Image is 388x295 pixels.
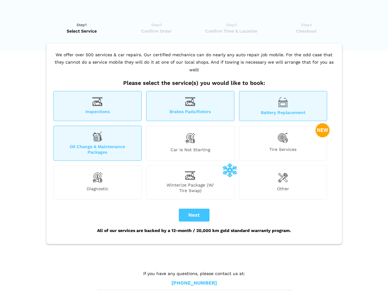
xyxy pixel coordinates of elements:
img: new-badge-2-48.png [315,123,330,138]
span: Brakes Pads/Rotors [147,109,234,115]
button: Next [179,209,210,222]
a: Step2 [121,22,192,34]
img: winterize-icon_1.png [222,163,237,177]
span: Inspections [54,109,141,115]
div: All of our services are backed by a 12-month / 20,000 km gold standard warranty program. [52,222,336,239]
span: Checkout [271,28,342,34]
h2: Please select the service(s) you would like to book: [52,80,336,86]
p: We offer over 500 services & car repairs. Our certified mechanics can do nearly any auto repair j... [52,51,336,80]
span: Confirm Order [121,28,192,34]
a: [PHONE_NUMBER] [171,280,217,286]
span: Tire Services [239,147,327,155]
span: Battery Replacement [239,110,327,115]
a: Step3 [196,22,267,34]
span: Diagnostic [54,186,141,193]
a: Step4 [271,22,342,34]
span: Oil Change & Maintenance Packages [54,144,141,155]
a: Step1 [46,22,117,34]
span: Car is not starting [147,147,234,155]
span: Select Service [46,28,117,34]
p: If you have any questions, please contact us at: [97,270,291,277]
span: Other [239,186,327,193]
span: Confirm Time & Location [196,28,267,34]
span: Winterize Package (W/ Tire Swap) [147,182,234,193]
